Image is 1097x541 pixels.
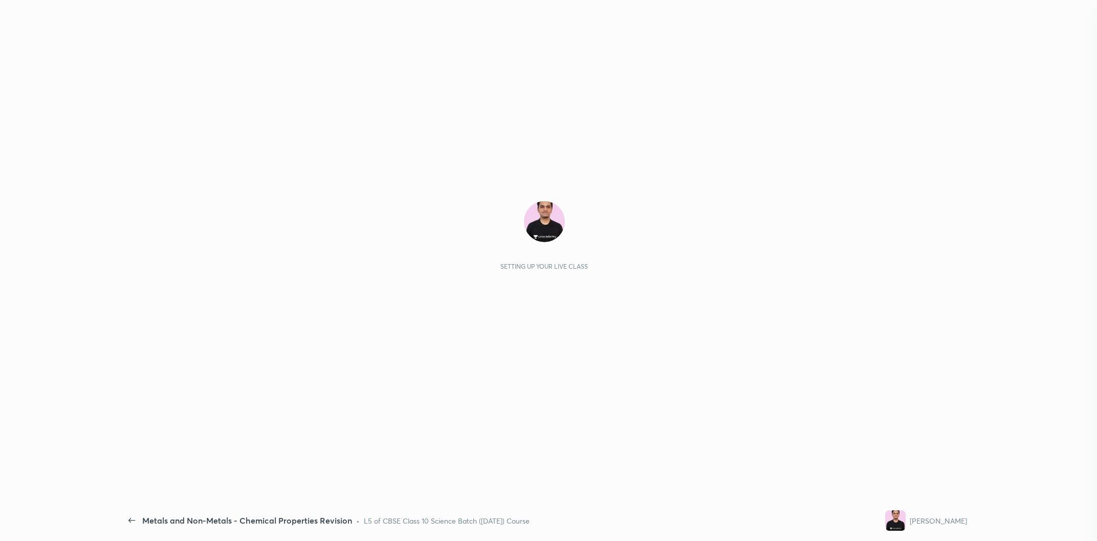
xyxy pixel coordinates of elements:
div: Setting up your live class [500,263,588,270]
div: L5 of CBSE Class 10 Science Batch ([DATE]) Course [364,515,530,526]
div: [PERSON_NAME] [910,515,967,526]
img: 3f984c270fec4109a57ddb5a4f02100d.jpg [524,201,565,242]
img: 3f984c270fec4109a57ddb5a4f02100d.jpg [885,510,906,531]
div: Metals and Non-Metals - Chemical Properties Revision [142,514,352,527]
div: • [356,515,360,526]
